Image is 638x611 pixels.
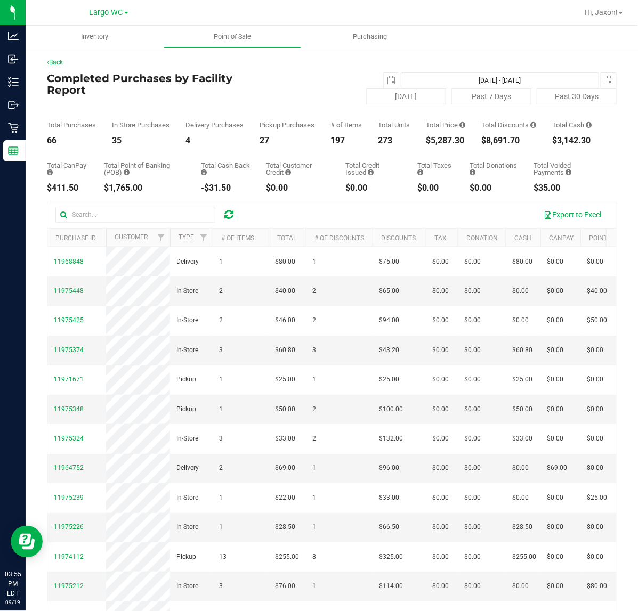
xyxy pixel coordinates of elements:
[275,522,295,532] span: $28.50
[481,136,536,145] div: $8,691.70
[54,405,84,413] span: 11975348
[266,162,330,176] div: Total Customer Credit
[586,121,592,128] i: Sum of the successful, non-voided cash payment transactions for all purchases in the date range. ...
[312,463,316,473] span: 1
[275,257,295,267] span: $80.00
[201,184,250,192] div: -$31.50
[432,493,449,503] span: $0.00
[219,552,227,562] span: 13
[587,463,603,473] span: $0.00
[275,315,295,325] span: $46.00
[47,162,88,176] div: Total CanPay
[587,345,603,355] span: $0.00
[54,258,84,265] span: 11968848
[587,493,607,503] span: $25.00
[368,169,374,176] i: Sum of all account credit issued for all refunds from returned purchases in the date range.
[219,522,223,532] span: 1
[312,257,316,267] span: 1
[379,463,399,473] span: $96.00
[379,493,399,503] span: $33.00
[176,581,198,591] span: In-Store
[164,26,302,48] a: Point of Sale
[54,494,84,501] span: 11975239
[547,493,563,503] span: $0.00
[512,552,536,562] span: $255.00
[432,315,449,325] span: $0.00
[199,32,265,42] span: Point of Sale
[26,26,164,48] a: Inventory
[219,404,223,414] span: 1
[8,100,19,110] inline-svg: Outbound
[312,404,316,414] span: 2
[547,522,563,532] span: $0.00
[552,121,592,128] div: Total Cash
[312,522,316,532] span: 1
[219,257,223,267] span: 1
[366,88,446,104] button: [DATE]
[470,184,518,192] div: $0.00
[547,345,563,355] span: $0.00
[176,522,198,532] span: In-Store
[275,286,295,296] span: $40.00
[277,234,296,242] a: Total
[275,345,295,355] span: $60.80
[312,315,316,325] span: 2
[54,376,84,383] span: 11971671
[464,552,481,562] span: $0.00
[587,552,603,562] span: $0.00
[67,32,123,42] span: Inventory
[547,286,563,296] span: $0.00
[176,286,198,296] span: In-Store
[266,184,330,192] div: $0.00
[464,374,481,385] span: $0.00
[379,434,403,444] span: $132.00
[464,345,481,355] span: $0.00
[534,184,601,192] div: $35.00
[547,434,563,444] span: $0.00
[587,286,607,296] span: $40.00
[312,374,316,385] span: 1
[176,463,199,473] span: Delivery
[379,345,399,355] span: $43.20
[379,404,403,414] span: $100.00
[417,162,454,176] div: Total Taxes
[432,552,449,562] span: $0.00
[537,88,617,104] button: Past 30 Days
[512,286,529,296] span: $0.00
[8,77,19,87] inline-svg: Inventory
[459,121,465,128] i: Sum of the total prices of all purchases in the date range.
[54,287,84,295] span: 11975448
[547,404,563,414] span: $0.00
[179,233,194,241] a: Type
[8,123,19,133] inline-svg: Retail
[8,31,19,42] inline-svg: Analytics
[481,121,536,128] div: Total Discounts
[260,136,314,145] div: 27
[384,73,399,88] span: select
[314,234,364,242] a: # of Discounts
[312,581,316,591] span: 1
[275,463,295,473] span: $69.00
[219,286,223,296] span: 2
[379,257,399,267] span: $75.00
[381,234,416,242] a: Discounts
[601,73,616,88] span: select
[464,434,481,444] span: $0.00
[330,121,362,128] div: # of Items
[5,569,21,598] p: 03:55 PM EDT
[221,234,254,242] a: # of Items
[219,463,223,473] span: 2
[432,374,449,385] span: $0.00
[176,404,196,414] span: Pickup
[54,553,84,560] span: 11974112
[585,8,618,17] span: Hi, Jaxon!
[537,206,608,224] button: Export to Excel
[464,493,481,503] span: $0.00
[104,162,185,176] div: Total Point of Banking (POB)
[176,345,198,355] span: In-Store
[275,552,299,562] span: $255.00
[512,315,529,325] span: $0.00
[547,374,563,385] span: $0.00
[219,315,223,325] span: 2
[47,169,53,176] i: Sum of the successful, non-voided CanPay payment transactions for all purchases in the date range.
